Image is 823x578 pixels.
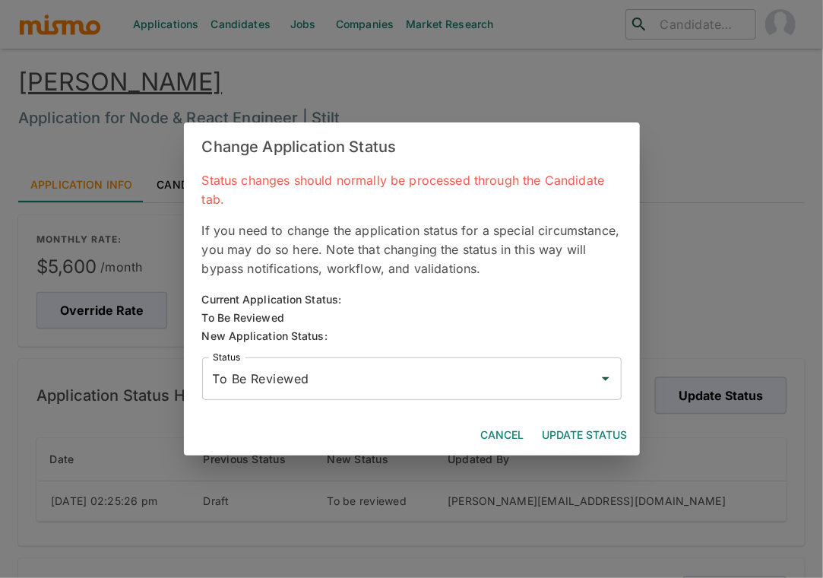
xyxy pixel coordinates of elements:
[213,351,240,364] label: Status
[202,223,620,276] span: If you need to change the application status for a special circumstance, you may do so here. Note...
[202,173,605,207] span: Status changes should normally be processed through the Candidate tab.
[475,421,530,449] button: Cancel
[202,309,342,327] div: To Be Reviewed
[202,327,622,345] div: New Application Status:
[537,421,634,449] button: Update Status
[184,122,640,171] h2: Change Application Status
[595,368,616,389] button: Open
[202,291,342,309] div: Current Application Status:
